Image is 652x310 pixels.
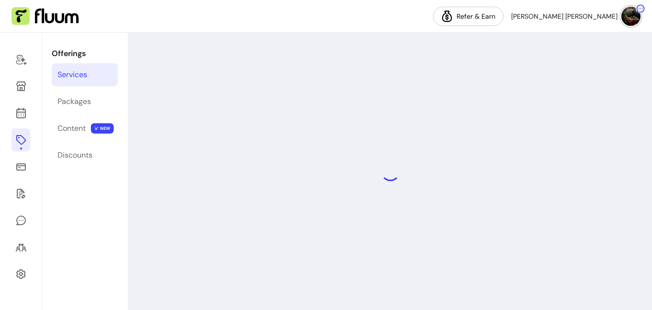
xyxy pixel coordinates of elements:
a: Offerings [11,128,30,151]
div: Loading [381,162,400,181]
a: Settings [11,263,30,286]
a: Forms [11,182,30,205]
p: Offerings [52,48,118,59]
a: Calendar [11,102,30,125]
span: NEW [91,123,114,134]
button: avatar[PERSON_NAME] [PERSON_NAME] [511,7,641,26]
a: Home [11,48,30,71]
a: Discounts [52,144,118,167]
a: Packages [52,90,118,113]
a: My Messages [11,209,30,232]
a: Sales [11,155,30,178]
img: Fluum Logo [11,7,79,25]
span: [PERSON_NAME] [PERSON_NAME] [511,11,618,21]
a: Refer & Earn [433,7,503,26]
a: Content NEW [52,117,118,140]
div: Discounts [57,149,92,161]
a: Services [52,63,118,86]
div: Content [57,123,86,134]
a: Storefront [11,75,30,98]
img: avatar [621,7,641,26]
div: Packages [57,96,91,107]
div: Services [57,69,87,80]
a: Clients [11,236,30,259]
